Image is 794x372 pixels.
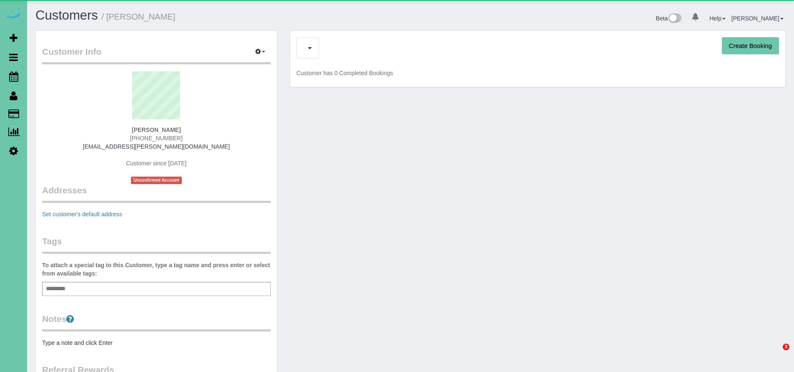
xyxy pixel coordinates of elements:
[722,37,779,55] button: Create Booking
[42,211,122,218] a: Set customer's default address
[296,69,779,77] p: Customer has 0 Completed Bookings
[130,135,183,142] span: [PHONE_NUMBER]
[126,160,186,167] span: Customer since [DATE]
[731,15,784,22] a: [PERSON_NAME]
[102,12,176,21] small: / [PERSON_NAME]
[35,8,98,23] a: Customers
[83,143,230,150] a: [EMAIL_ADDRESS][PERSON_NAME][DOMAIN_NAME]
[709,15,726,22] a: Help
[131,177,182,184] span: Unconfirmed Account
[42,261,271,278] label: To attach a special tag to this Customer, type a tag name and press enter or select from availabl...
[42,313,271,332] legend: Notes
[42,339,271,347] pre: Type a note and click Enter
[42,235,271,254] legend: Tags
[656,15,682,22] a: Beta
[5,8,22,20] img: Automaid Logo
[783,344,789,350] span: 3
[132,127,181,133] strong: [PERSON_NAME]
[42,46,271,64] legend: Customer Info
[668,13,681,24] img: New interface
[766,344,786,364] iframe: Intercom live chat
